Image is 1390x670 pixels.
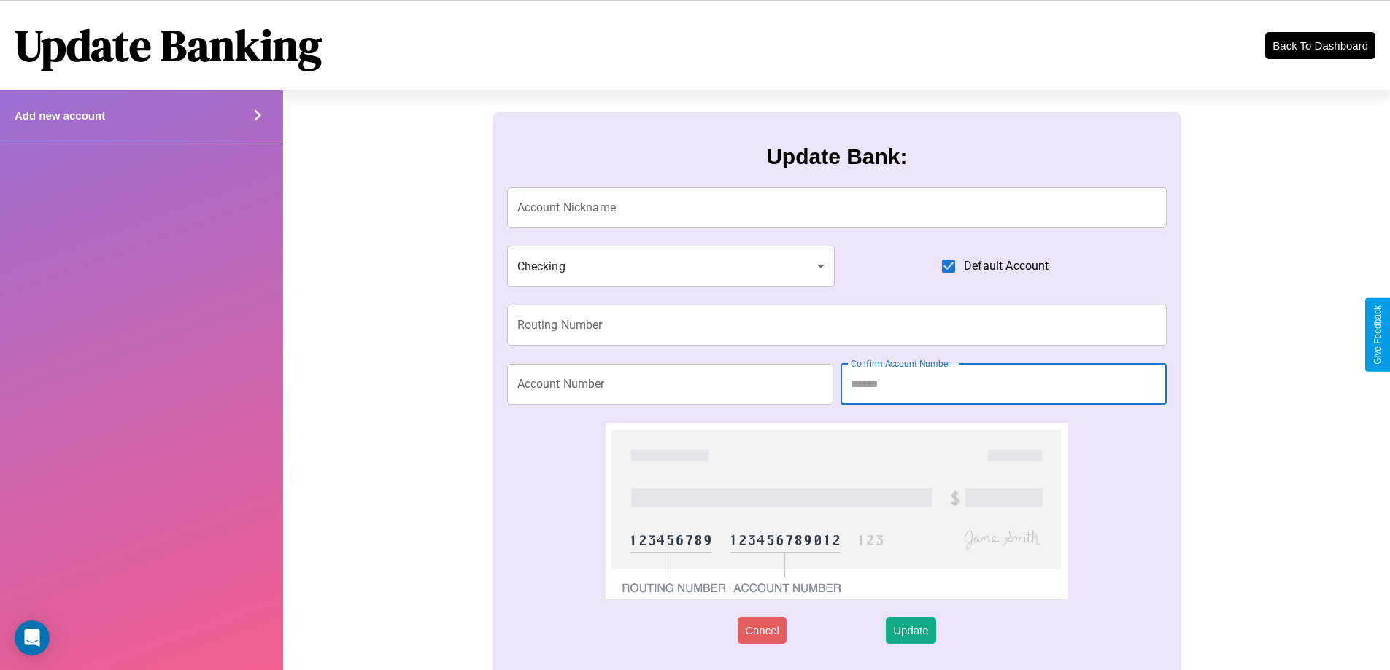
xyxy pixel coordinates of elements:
[851,357,951,370] label: Confirm Account Number
[1265,32,1375,59] button: Back To Dashboard
[1372,305,1383,365] div: Give Feedback
[606,423,1067,599] img: check
[886,617,935,644] button: Update
[964,257,1049,275] span: Default Account
[15,109,105,122] h4: Add new account
[15,15,322,75] h1: Update Banking
[766,144,907,169] h3: Update Bank:
[738,617,787,644] button: Cancel
[507,246,835,287] div: Checking
[15,620,50,655] div: Open Intercom Messenger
